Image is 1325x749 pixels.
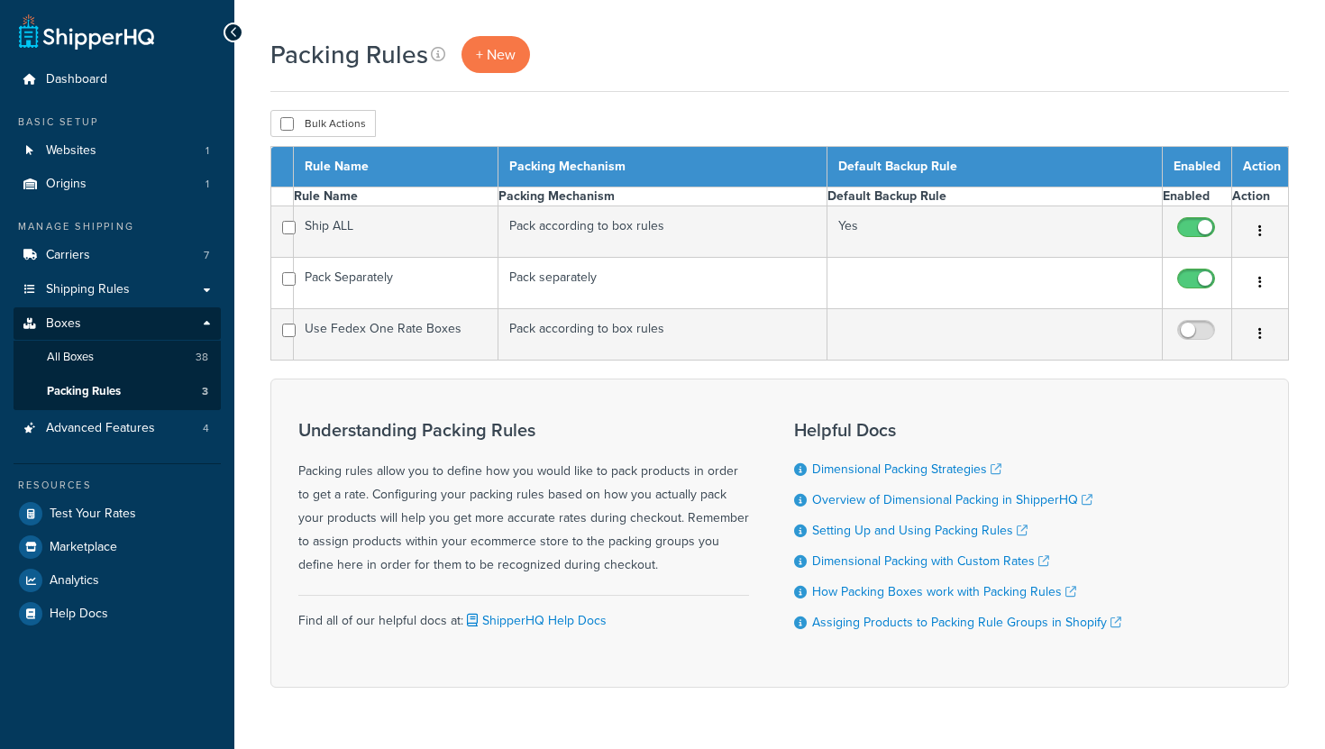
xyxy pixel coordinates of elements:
[14,598,221,630] a: Help Docs
[14,341,221,374] li: All Boxes
[812,613,1121,632] a: Assiging Products to Packing Rule Groups in Shopify
[461,36,530,73] a: + New
[1163,187,1232,206] th: Enabled
[294,206,498,258] td: Ship ALL
[14,307,221,341] a: Boxes
[812,490,1092,509] a: Overview of Dimensional Packing in ShipperHQ
[46,248,90,263] span: Carriers
[206,177,209,192] span: 1
[1163,147,1232,187] th: Enabled
[812,460,1001,479] a: Dimensional Packing Strategies
[14,412,221,445] li: Advanced Features
[294,147,498,187] th: Rule Name
[50,607,108,622] span: Help Docs
[14,531,221,563] a: Marketplace
[14,273,221,306] a: Shipping Rules
[206,143,209,159] span: 1
[50,507,136,522] span: Test Your Rates
[1232,187,1289,206] th: Action
[294,187,498,206] th: Rule Name
[50,573,99,589] span: Analytics
[298,420,749,440] h3: Understanding Packing Rules
[47,384,121,399] span: Packing Rules
[46,72,107,87] span: Dashboard
[14,498,221,530] a: Test Your Rates
[14,307,221,410] li: Boxes
[47,350,94,365] span: All Boxes
[14,564,221,597] a: Analytics
[14,239,221,272] a: Carriers 7
[1232,147,1289,187] th: Action
[827,206,1163,258] td: Yes
[50,540,117,555] span: Marketplace
[498,206,827,258] td: Pack according to box rules
[827,187,1163,206] th: Default Backup Rule
[14,114,221,130] div: Basic Setup
[270,110,376,137] button: Bulk Actions
[14,375,221,408] li: Packing Rules
[203,421,209,436] span: 4
[46,143,96,159] span: Websites
[794,420,1121,440] h3: Helpful Docs
[14,341,221,374] a: All Boxes 38
[14,168,221,201] a: Origins 1
[827,147,1163,187] th: Default Backup Rule
[14,63,221,96] a: Dashboard
[19,14,154,50] a: ShipperHQ Home
[14,375,221,408] a: Packing Rules 3
[204,248,209,263] span: 7
[812,582,1076,601] a: How Packing Boxes work with Packing Rules
[196,350,208,365] span: 38
[14,219,221,234] div: Manage Shipping
[298,420,749,577] div: Packing rules allow you to define how you would like to pack products in order to get a rate. Con...
[14,239,221,272] li: Carriers
[14,478,221,493] div: Resources
[46,282,130,297] span: Shipping Rules
[14,168,221,201] li: Origins
[270,37,428,72] h1: Packing Rules
[498,147,827,187] th: Packing Mechanism
[298,595,749,633] div: Find all of our helpful docs at:
[476,44,516,65] span: + New
[202,384,208,399] span: 3
[294,309,498,361] td: Use Fedex One Rate Boxes
[498,187,827,206] th: Packing Mechanism
[14,134,221,168] a: Websites 1
[498,309,827,361] td: Pack according to box rules
[498,258,827,309] td: Pack separately
[294,258,498,309] td: Pack Separately
[14,412,221,445] a: Advanced Features 4
[463,611,607,630] a: ShipperHQ Help Docs
[46,421,155,436] span: Advanced Features
[46,316,81,332] span: Boxes
[14,134,221,168] li: Websites
[812,521,1028,540] a: Setting Up and Using Packing Rules
[46,177,87,192] span: Origins
[812,552,1049,571] a: Dimensional Packing with Custom Rates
